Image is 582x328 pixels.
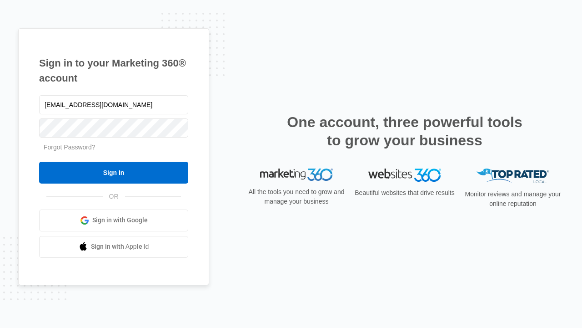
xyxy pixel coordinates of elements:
[39,162,188,184] input: Sign In
[477,169,549,184] img: Top Rated Local
[354,188,456,198] p: Beautiful websites that drive results
[368,169,441,182] img: Websites 360
[39,56,188,86] h1: Sign in to your Marketing 360® account
[246,187,347,206] p: All the tools you need to grow and manage your business
[91,242,149,251] span: Sign in with Apple Id
[260,169,333,181] img: Marketing 360
[103,192,125,201] span: OR
[44,143,95,151] a: Forgot Password?
[39,210,188,231] a: Sign in with Google
[92,215,148,225] span: Sign in with Google
[462,190,564,209] p: Monitor reviews and manage your online reputation
[284,113,525,149] h2: One account, three powerful tools to grow your business
[39,236,188,258] a: Sign in with Apple Id
[39,95,188,114] input: Email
